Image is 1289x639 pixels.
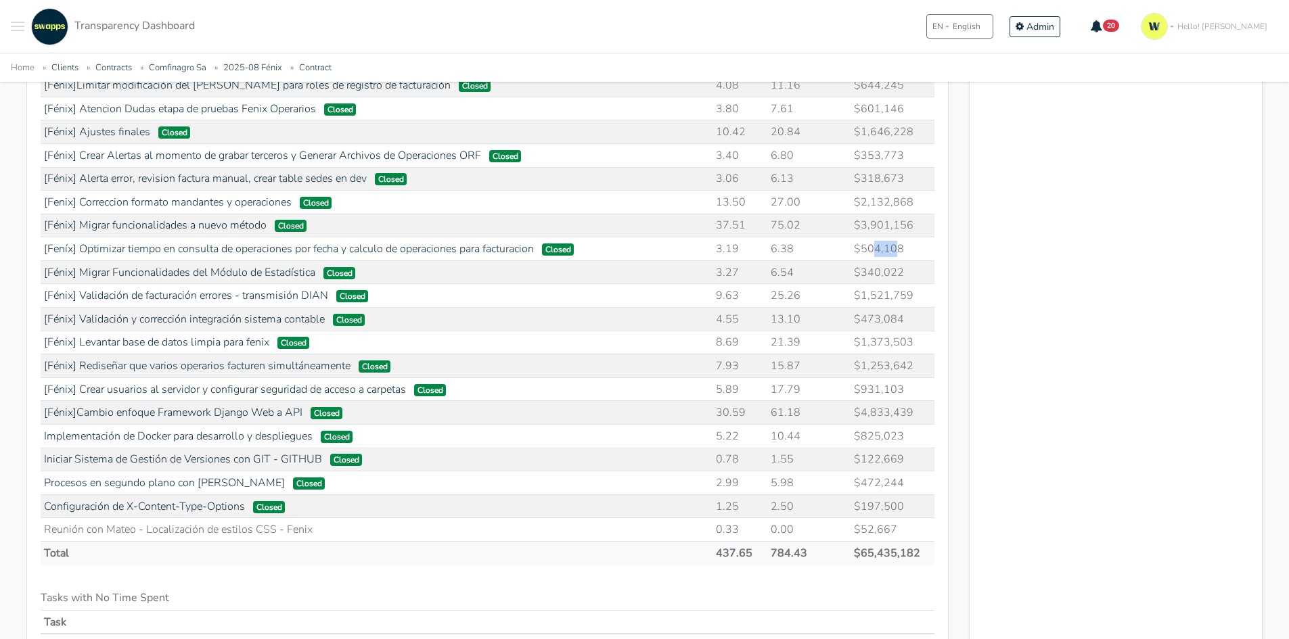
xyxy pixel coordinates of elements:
td: 61.18 [767,401,851,425]
td: 13.50 [713,191,767,214]
td: 437.65 [713,542,767,565]
a: Iniciar Sistema de Gestión de Versiones con GIT - GITHUB [44,452,322,467]
td: 3.27 [713,260,767,284]
span: Hello! [PERSON_NAME] [1177,20,1267,32]
th: Task [41,610,934,634]
td: 21.39 [767,331,851,354]
td: 6.80 [767,143,851,167]
td: 784.43 [767,542,851,565]
td: 6.38 [767,237,851,261]
a: [Fénix] Crear Alertas al momento de grabar terceros y Generar Archivos de Operaciones ORF [44,148,481,163]
td: $601,146 [851,97,934,120]
span: Closed [375,173,407,185]
td: $340,022 [851,260,934,284]
a: Transparency Dashboard [28,8,195,45]
td: $504,108 [851,237,934,261]
span: Closed [324,103,357,116]
td: 75.02 [767,214,851,237]
td: 5.89 [713,377,767,401]
td: 6.13 [767,167,851,191]
a: Procesos en segundo plano con [PERSON_NAME] [44,475,285,490]
td: $931,103 [851,377,934,401]
a: [Fénix] Crear usuarios al servidor y configurar seguridad de acceso a carpetas [44,382,406,397]
a: Clients [51,62,78,74]
td: 6.54 [767,260,851,284]
span: Closed [359,360,391,373]
td: 13.10 [767,308,851,331]
td: 3.06 [713,167,767,191]
td: $1,521,759 [851,284,934,308]
td: $353,773 [851,143,934,167]
td: $318,673 [851,167,934,191]
td: 10.44 [767,425,851,448]
td: 27.00 [767,191,851,214]
a: Configuración de X-Content-Type-Options [44,499,245,514]
span: Closed [293,477,325,490]
td: 30.59 [713,401,767,425]
span: Closed [542,243,574,256]
td: 0.78 [713,448,767,471]
span: Closed [489,150,522,162]
a: Home [11,62,35,74]
a: [Fénix] Ajustes finales [44,124,150,139]
td: $122,669 [851,448,934,471]
a: [Fénix] Validación y corrección integración sistema contable [44,312,325,327]
td: 8.69 [713,331,767,354]
td: 2.50 [767,494,851,518]
td: 5.22 [713,425,767,448]
a: [Fénix] Migrar funcionalidades a nuevo método [44,218,267,233]
a: Contract [299,62,332,74]
td: 15.87 [767,354,851,378]
td: 3.80 [713,97,767,120]
td: 2.99 [713,471,767,495]
span: Closed [300,197,332,209]
td: 4.55 [713,308,767,331]
td: $4,833,439 [851,401,934,425]
span: English [953,20,980,32]
td: $2,132,868 [851,191,934,214]
a: Contracts [95,62,132,74]
td: 1.25 [713,494,767,518]
td: 1.55 [767,448,851,471]
span: Closed [311,407,343,419]
img: swapps-linkedin-v2.jpg [31,8,68,45]
td: $1,646,228 [851,120,934,144]
a: Comfinagro Sa [149,62,206,74]
td: $473,084 [851,308,934,331]
td: $1,253,642 [851,354,934,378]
span: Admin [1026,20,1054,33]
td: $1,373,503 [851,331,934,354]
td: $197,500 [851,494,934,518]
td: $3,901,156 [851,214,934,237]
a: [Fénix] Migrar Funcionalidades del Módulo de Estadística [44,265,315,280]
span: 20 [1103,20,1119,32]
td: 3.19 [713,237,767,261]
td: 7.61 [767,97,851,120]
td: $65,435,182 [851,542,934,565]
span: Closed [277,337,310,349]
a: [Fénix] Alerta error, revision factura manual, crear table sedes en dev [44,171,367,186]
a: [Fénix] Rediseñar que varios operarios facturen simultáneamente [44,358,350,373]
td: 9.63 [713,284,767,308]
td: 10.42 [713,120,767,144]
td: 7.93 [713,354,767,378]
a: 2025-08 Fénix [223,62,282,74]
span: Closed [333,314,365,326]
a: [Fénix] Atencion Dudas etapa de pruebas Fenix Operarios [44,101,316,116]
span: Closed [330,454,363,466]
td: $644,245 [851,74,934,97]
span: Closed [321,431,353,443]
a: Implementación de Docker para desarrollo y despliegues [44,429,313,444]
td: 0.00 [767,518,851,542]
td: 4.08 [713,74,767,97]
td: 3.40 [713,143,767,167]
a: [Fenix] Correccion formato mandantes y operaciones [44,195,292,210]
a: [Fénix] Levantar base de datos limpia para fenix [44,335,269,350]
a: [Fénix] Validación de facturación errores - transmisión DIAN [44,288,328,303]
button: 20 [1082,15,1129,38]
td: $472,244 [851,471,934,495]
td: 20.84 [767,120,851,144]
img: isotipo-3-3e143c57.png [1141,13,1168,40]
a: [Fénix]Limitar modificación del [PERSON_NAME] para roles de registro de facturación [44,78,451,93]
h6: Tasks with No Time Spent [41,592,934,605]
